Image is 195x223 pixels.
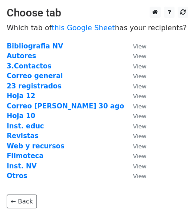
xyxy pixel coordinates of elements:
a: Autores [7,52,36,60]
small: View [133,73,146,80]
a: View [124,102,146,110]
small: View [133,173,146,179]
a: Hoja 10 [7,112,35,120]
a: View [124,142,146,150]
a: View [124,152,146,160]
a: View [124,92,146,100]
a: 23 registrados [7,82,61,90]
small: View [133,163,146,170]
small: View [133,103,146,110]
a: View [124,172,146,180]
p: Which tab of has your recipients? [7,23,188,32]
a: this Google Sheet [52,24,115,32]
a: Inst. NV [7,162,37,170]
a: View [124,162,146,170]
a: View [124,132,146,140]
small: View [133,93,146,100]
a: Correo [PERSON_NAME] 30 ago [7,102,124,110]
a: View [124,52,146,60]
a: Web y recursos [7,142,65,150]
small: View [133,63,146,70]
a: View [124,42,146,50]
a: Filmoteca [7,152,44,160]
a: Bibliografia NV [7,42,63,50]
small: View [133,43,146,50]
a: View [124,82,146,90]
a: View [124,122,146,130]
small: View [133,123,146,130]
small: View [133,113,146,119]
a: Inst. educ [7,122,44,130]
small: View [133,153,146,159]
a: View [124,72,146,80]
a: Correo general [7,72,63,80]
small: View [133,143,146,150]
a: 3.Contactos [7,62,52,70]
a: ← Back [7,195,37,208]
small: View [133,83,146,90]
a: View [124,112,146,120]
small: View [133,53,146,60]
a: Otros [7,172,28,180]
a: Revistas [7,132,39,140]
a: Hoja 12 [7,92,35,100]
h3: Choose tab [7,7,188,20]
a: View [124,62,146,70]
small: View [133,133,146,139]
